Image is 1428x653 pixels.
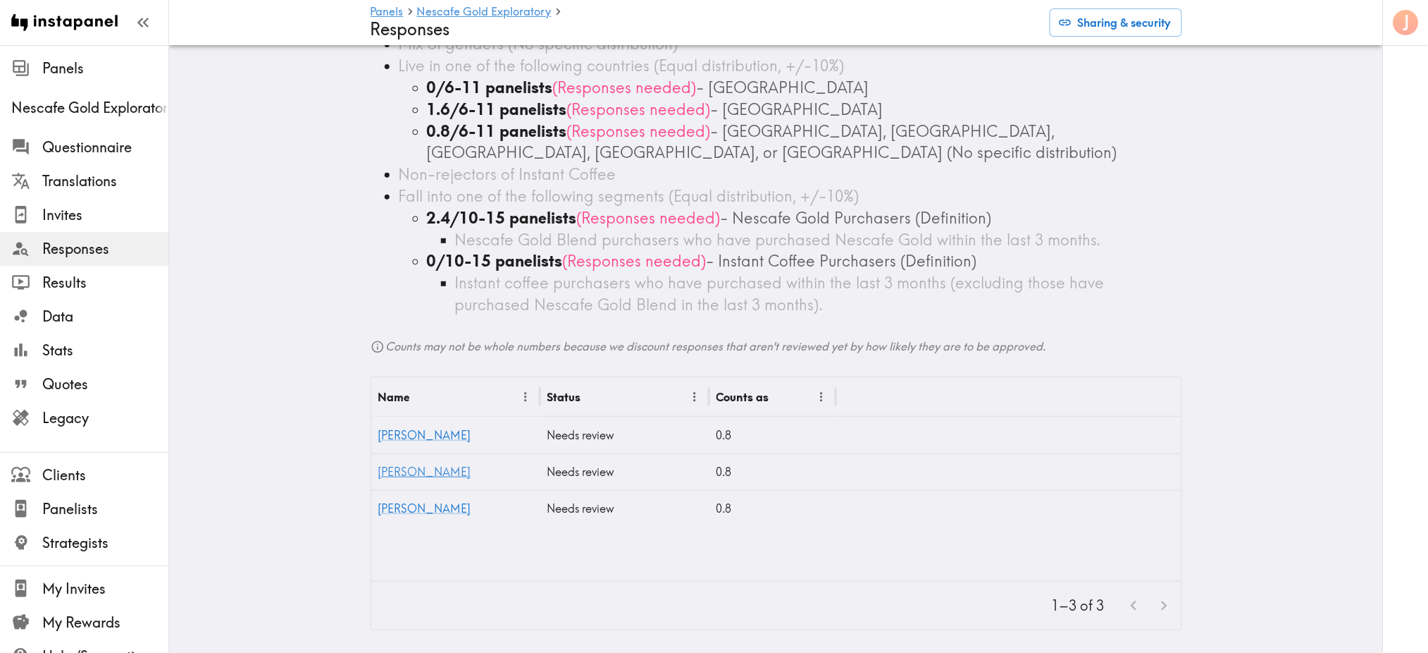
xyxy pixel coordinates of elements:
[811,386,833,408] button: Menu
[42,579,168,599] span: My Invites
[378,465,471,479] a: [PERSON_NAME]
[567,99,711,119] span: ( Responses needed )
[42,499,168,519] span: Panelists
[42,138,168,157] span: Questionnaire
[399,186,859,206] span: Fall into one of the following segments (Equal distribution, +/-10%)
[11,98,168,118] span: Nescafe Gold Exploratory
[399,164,616,184] span: Non-rejectors of Instant Coffee
[1403,11,1410,35] span: J
[540,490,709,527] div: Needs review
[583,386,604,408] button: Sort
[399,56,845,75] span: Live in one of the following countries (Equal distribution, +/-10%)
[709,417,836,453] div: 0.8
[371,338,1182,355] h6: Counts may not be whole numbers because we discount responses that aren't reviewed yet by how lik...
[378,428,471,442] a: [PERSON_NAME]
[1052,596,1105,616] p: 1–3 of 3
[563,251,707,271] span: ( Responses needed )
[417,6,552,19] a: Nescafe Gold Exploratory
[684,386,706,408] button: Menu
[42,307,168,326] span: Data
[711,99,883,119] span: - [GEOGRAPHIC_DATA]
[427,121,567,141] b: 0.8/6-11 panelists
[455,230,1101,250] span: Nescafe Gold Blend purchasers who have purchased Nescafe Gold within the last 3 months.
[42,533,168,553] span: Strategists
[42,408,168,428] span: Legacy
[567,121,711,141] span: ( Responses needed )
[42,171,168,191] span: Translations
[455,273,1105,315] span: Instant coffee purchasers who have purchased within the last 3 months (excluding those have purch...
[771,386,793,408] button: Sort
[1050,8,1182,37] button: Sharing & security
[540,453,709,490] div: Needs review
[553,78,697,97] span: ( Responses needed )
[515,386,537,408] button: Menu
[709,453,836,490] div: 0.8
[577,208,721,228] span: ( Responses needed )
[540,417,709,453] div: Needs review
[378,390,410,404] div: Name
[42,59,168,78] span: Panels
[427,121,1117,163] span: - [GEOGRAPHIC_DATA], [GEOGRAPHIC_DATA], [GEOGRAPHIC_DATA], [GEOGRAPHIC_DATA], or [GEOGRAPHIC_DATA...
[42,613,168,633] span: My Rewards
[707,251,977,271] span: - Instant Coffee Purchasers (Definition)
[547,390,581,404] div: Status
[427,78,553,97] b: 0/6-11 panelists
[378,501,471,515] a: [PERSON_NAME]
[427,251,563,271] b: 0/10-15 panelists
[42,239,168,259] span: Responses
[716,390,769,404] div: Counts as
[42,205,168,225] span: Invites
[427,208,577,228] b: 2.4/10-15 panelists
[42,374,168,394] span: Quotes
[721,208,992,228] span: - Nescafe Gold Purchasers (Definition)
[1392,8,1420,37] button: J
[697,78,869,97] span: - [GEOGRAPHIC_DATA]
[371,6,404,19] a: Panels
[427,99,567,119] b: 1.6/6-11 panelists
[371,19,1038,39] h4: Responses
[709,490,836,527] div: 0.8
[42,465,168,485] span: Clients
[411,386,433,408] button: Sort
[42,273,168,293] span: Results
[42,341,168,360] span: Stats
